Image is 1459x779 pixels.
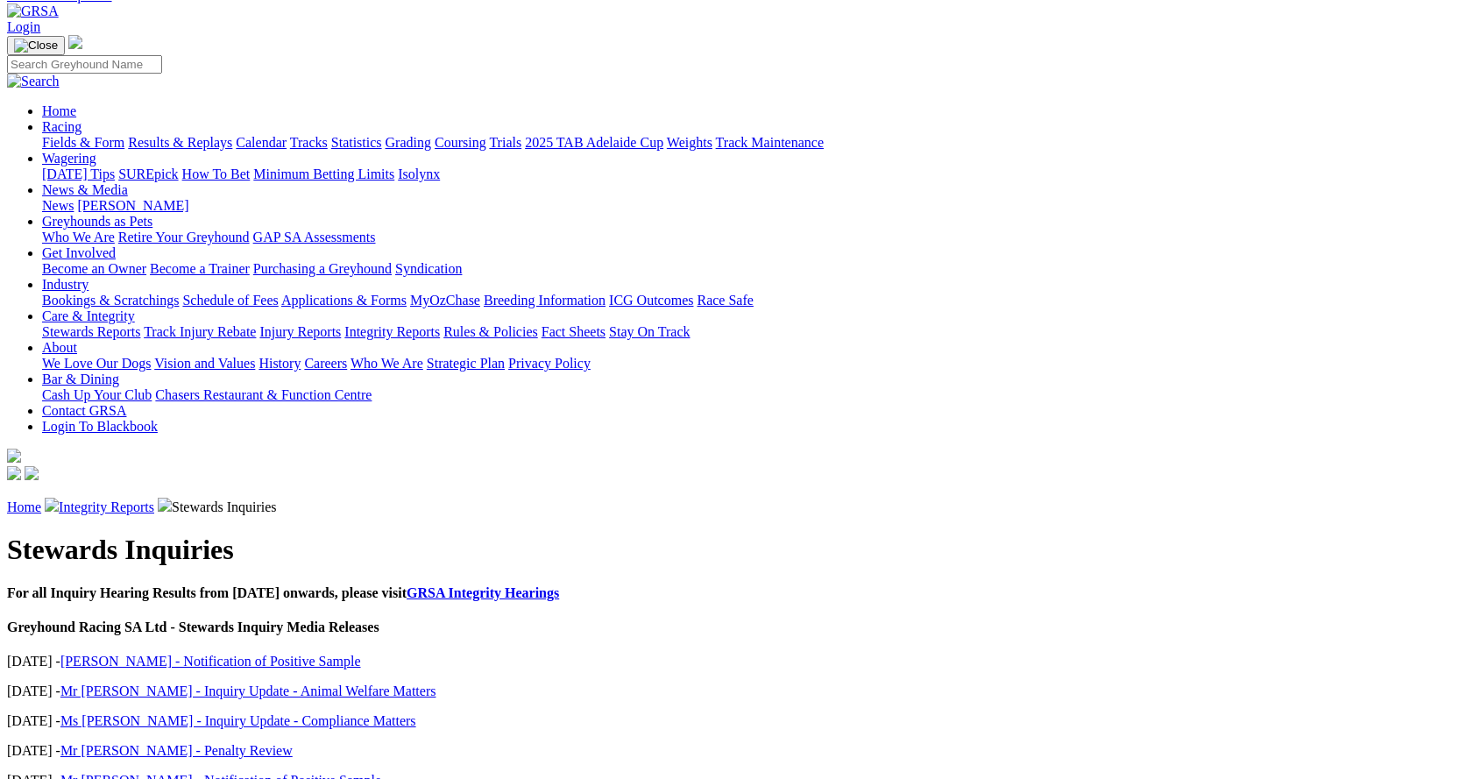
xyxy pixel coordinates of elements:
[42,277,89,292] a: Industry
[42,387,152,402] a: Cash Up Your Club
[398,166,440,181] a: Isolynx
[150,261,250,276] a: Become a Trainer
[42,214,152,229] a: Greyhounds as Pets
[45,498,59,512] img: chevron-right.svg
[489,135,521,150] a: Trials
[7,74,60,89] img: Search
[42,245,116,260] a: Get Involved
[42,182,128,197] a: News & Media
[395,261,462,276] a: Syndication
[253,230,376,244] a: GAP SA Assessments
[42,261,1452,277] div: Get Involved
[7,36,65,55] button: Toggle navigation
[443,324,538,339] a: Rules & Policies
[7,466,21,480] img: facebook.svg
[128,135,232,150] a: Results & Replays
[7,19,40,34] a: Login
[158,498,172,512] img: chevron-right.svg
[7,620,1452,635] h4: Greyhound Racing SA Ltd - Stewards Inquiry Media Releases
[42,135,1452,151] div: Racing
[42,261,146,276] a: Become an Owner
[42,230,1452,245] div: Greyhounds as Pets
[42,340,77,355] a: About
[42,103,76,118] a: Home
[427,356,505,371] a: Strategic Plan
[609,293,693,308] a: ICG Outcomes
[60,713,416,728] a: Ms [PERSON_NAME] - Inquiry Update - Compliance Matters
[42,230,115,244] a: Who We Are
[42,387,1452,403] div: Bar & Dining
[42,119,81,134] a: Racing
[7,55,162,74] input: Search
[484,293,606,308] a: Breeding Information
[14,39,58,53] img: Close
[154,356,255,371] a: Vision and Values
[609,324,690,339] a: Stay On Track
[144,324,256,339] a: Track Injury Rebate
[253,261,392,276] a: Purchasing a Greyhound
[42,324,1452,340] div: Care & Integrity
[716,135,824,150] a: Track Maintenance
[42,372,119,386] a: Bar & Dining
[410,293,480,308] a: MyOzChase
[59,499,154,514] a: Integrity Reports
[542,324,606,339] a: Fact Sheets
[42,293,179,308] a: Bookings & Scratchings
[42,293,1452,308] div: Industry
[344,324,440,339] a: Integrity Reports
[7,4,59,19] img: GRSA
[7,498,1452,515] p: Stewards Inquiries
[42,308,135,323] a: Care & Integrity
[259,324,341,339] a: Injury Reports
[281,293,407,308] a: Applications & Forms
[68,35,82,49] img: logo-grsa-white.png
[7,713,1452,729] p: [DATE] -
[77,198,188,213] a: [PERSON_NAME]
[7,534,1452,566] h1: Stewards Inquiries
[7,683,1452,699] p: [DATE] -
[42,198,1452,214] div: News & Media
[25,466,39,480] img: twitter.svg
[236,135,287,150] a: Calendar
[42,166,115,181] a: [DATE] Tips
[60,683,436,698] a: Mr [PERSON_NAME] - Inquiry Update - Animal Welfare Matters
[7,743,1452,759] p: [DATE] -
[290,135,328,150] a: Tracks
[253,166,394,181] a: Minimum Betting Limits
[42,356,151,371] a: We Love Our Dogs
[155,387,372,402] a: Chasers Restaurant & Function Centre
[182,166,251,181] a: How To Bet
[42,356,1452,372] div: About
[386,135,431,150] a: Grading
[7,654,1452,669] p: [DATE] -
[42,198,74,213] a: News
[259,356,301,371] a: History
[7,449,21,463] img: logo-grsa-white.png
[182,293,278,308] a: Schedule of Fees
[435,135,486,150] a: Coursing
[42,151,96,166] a: Wagering
[304,356,347,371] a: Careers
[7,585,559,600] b: For all Inquiry Hearing Results from [DATE] onwards, please visit
[118,166,178,181] a: SUREpick
[42,419,158,434] a: Login To Blackbook
[42,166,1452,182] div: Wagering
[407,585,559,600] a: GRSA Integrity Hearings
[42,135,124,150] a: Fields & Form
[60,743,293,758] a: Mr [PERSON_NAME] - Penalty Review
[42,324,140,339] a: Stewards Reports
[697,293,753,308] a: Race Safe
[351,356,423,371] a: Who We Are
[118,230,250,244] a: Retire Your Greyhound
[7,499,41,514] a: Home
[42,403,126,418] a: Contact GRSA
[331,135,382,150] a: Statistics
[667,135,712,150] a: Weights
[60,654,361,669] a: [PERSON_NAME] - Notification of Positive Sample
[525,135,663,150] a: 2025 TAB Adelaide Cup
[508,356,591,371] a: Privacy Policy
